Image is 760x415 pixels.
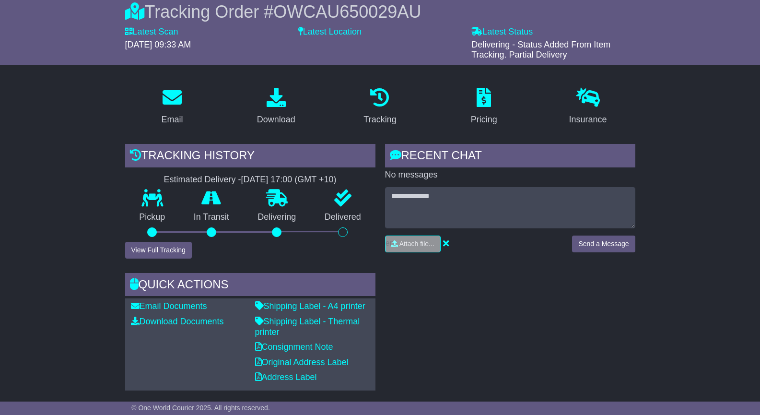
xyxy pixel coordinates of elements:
[125,27,178,37] label: Latest Scan
[471,27,533,37] label: Latest Status
[471,113,497,126] div: Pricing
[125,144,375,170] div: Tracking history
[251,84,302,130] a: Download
[131,301,207,311] a: Email Documents
[131,317,224,326] a: Download Documents
[255,301,365,311] a: Shipping Label - A4 printer
[385,144,635,170] div: RECENT CHAT
[572,236,635,252] button: Send a Message
[569,113,607,126] div: Insurance
[563,84,613,130] a: Insurance
[241,175,337,185] div: [DATE] 17:00 (GMT +10)
[363,113,396,126] div: Tracking
[161,113,183,126] div: Email
[179,212,244,223] p: In Transit
[125,40,191,49] span: [DATE] 09:33 AM
[471,40,610,60] span: Delivering - Status Added From Item Tracking. Partial Delivery
[255,372,317,382] a: Address Label
[131,404,270,412] span: © One World Courier 2025. All rights reserved.
[155,84,189,130] a: Email
[125,273,375,299] div: Quick Actions
[273,2,421,22] span: OWCAU650029AU
[298,27,362,37] label: Latest Location
[255,357,349,367] a: Original Address Label
[255,317,360,337] a: Shipping Label - Thermal printer
[125,1,635,22] div: Tracking Order #
[357,84,402,130] a: Tracking
[257,113,295,126] div: Download
[255,342,333,352] a: Consignment Note
[125,175,375,185] div: Estimated Delivery -
[125,212,180,223] p: Pickup
[125,242,192,259] button: View Full Tracking
[310,212,375,223] p: Delivered
[465,84,503,130] a: Pricing
[244,212,311,223] p: Delivering
[385,170,635,180] p: No messages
